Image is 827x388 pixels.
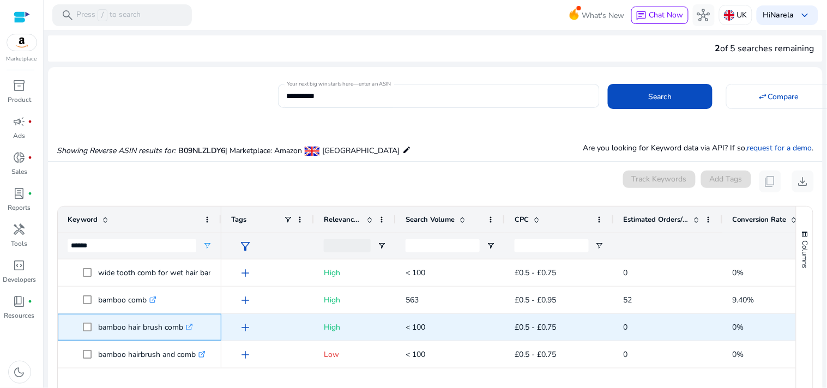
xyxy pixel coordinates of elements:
button: Search [608,84,713,109]
span: 0 [624,322,628,332]
span: Columns [800,240,810,268]
p: Press to search [76,9,141,21]
span: CPC [515,215,529,225]
span: donut_small [13,151,26,164]
p: UK [737,5,747,25]
span: handyman [13,223,26,236]
span: add [239,266,252,280]
span: [GEOGRAPHIC_DATA] [322,145,400,156]
span: download [796,175,810,188]
span: < 100 [406,322,425,332]
input: Keyword Filter Input [68,239,196,252]
p: Low [324,343,386,366]
mat-icon: edit [402,143,411,156]
span: dark_mode [13,366,26,379]
i: Showing Reverse ASIN results for: [57,145,176,156]
span: B09NLZLDY6 [178,145,225,156]
p: Reports [8,203,31,213]
mat-icon: swap_horiz [758,92,768,101]
button: Open Filter Menu [595,241,604,250]
p: Are you looking for Keyword data via API? If so, . [583,142,814,154]
span: 0% [733,268,744,278]
span: lab_profile [13,187,26,200]
span: 563 [406,295,419,305]
span: 52 [624,295,632,305]
span: add [239,294,252,307]
p: High [324,289,386,311]
span: Chat Now [649,10,684,20]
span: fiber_manual_record [28,119,33,124]
p: Ads [14,131,26,141]
span: keyboard_arrow_down [799,9,812,22]
button: Open Filter Menu [486,241,495,250]
span: £0.5 - £0.95 [515,295,556,305]
span: 2 [715,43,721,54]
button: Open Filter Menu [377,241,386,250]
span: add [239,348,252,361]
span: chat [636,10,647,21]
span: book_4 [13,295,26,308]
b: Narela [771,10,794,20]
p: Hi [763,11,794,19]
p: Tools [11,239,28,248]
a: request for a demo [747,143,812,153]
img: uk.svg [724,10,735,21]
span: fiber_manual_record [28,155,33,160]
button: Open Filter Menu [203,241,212,250]
button: chatChat Now [631,7,689,24]
span: 0 [624,349,628,360]
span: 0% [733,349,744,360]
p: High [324,316,386,338]
span: hub [697,9,710,22]
span: Compare [768,91,799,102]
img: amazon.svg [7,34,37,51]
span: £0.5 - £0.75 [515,268,556,278]
span: Search Volume [406,215,455,225]
span: / [98,9,107,21]
span: campaign [13,115,26,128]
span: code_blocks [13,259,26,272]
div: of 5 searches remaining [715,42,814,55]
p: bamboo hair brush comb [98,316,193,338]
span: fiber_manual_record [28,191,33,196]
span: £0.5 - £0.75 [515,322,556,332]
span: What's New [582,6,625,25]
mat-label: Your next big win starts here—enter an ASIN [287,80,391,88]
p: bamboo hairbrush and comb [98,343,206,366]
span: fiber_manual_record [28,299,33,304]
span: add [239,321,252,334]
span: £0.5 - £0.75 [515,349,556,360]
span: inventory_2 [13,79,26,92]
span: | Marketplace: Amazon [225,145,302,156]
span: 0% [733,322,744,332]
p: Product [8,95,31,105]
p: Resources [4,311,35,320]
span: 0 [624,268,628,278]
span: 9.40% [733,295,754,305]
p: Developers [3,275,36,284]
p: Sales [11,167,27,177]
span: Estimated Orders/Month [624,215,689,225]
span: Conversion Rate [733,215,787,225]
span: Search [648,91,672,102]
p: wide tooth comb for wet hair bamboo [98,262,238,284]
input: Search Volume Filter Input [406,239,480,252]
button: download [792,171,814,192]
span: Keyword [68,215,98,225]
p: bamboo comb [98,289,156,311]
button: hub [693,4,715,26]
span: Tags [231,215,246,225]
input: CPC Filter Input [515,239,589,252]
span: Relevance Score [324,215,362,225]
p: Marketplace [7,55,37,63]
span: filter_alt [239,240,252,253]
span: < 100 [406,349,425,360]
span: < 100 [406,268,425,278]
p: High [324,262,386,284]
span: search [61,9,74,22]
